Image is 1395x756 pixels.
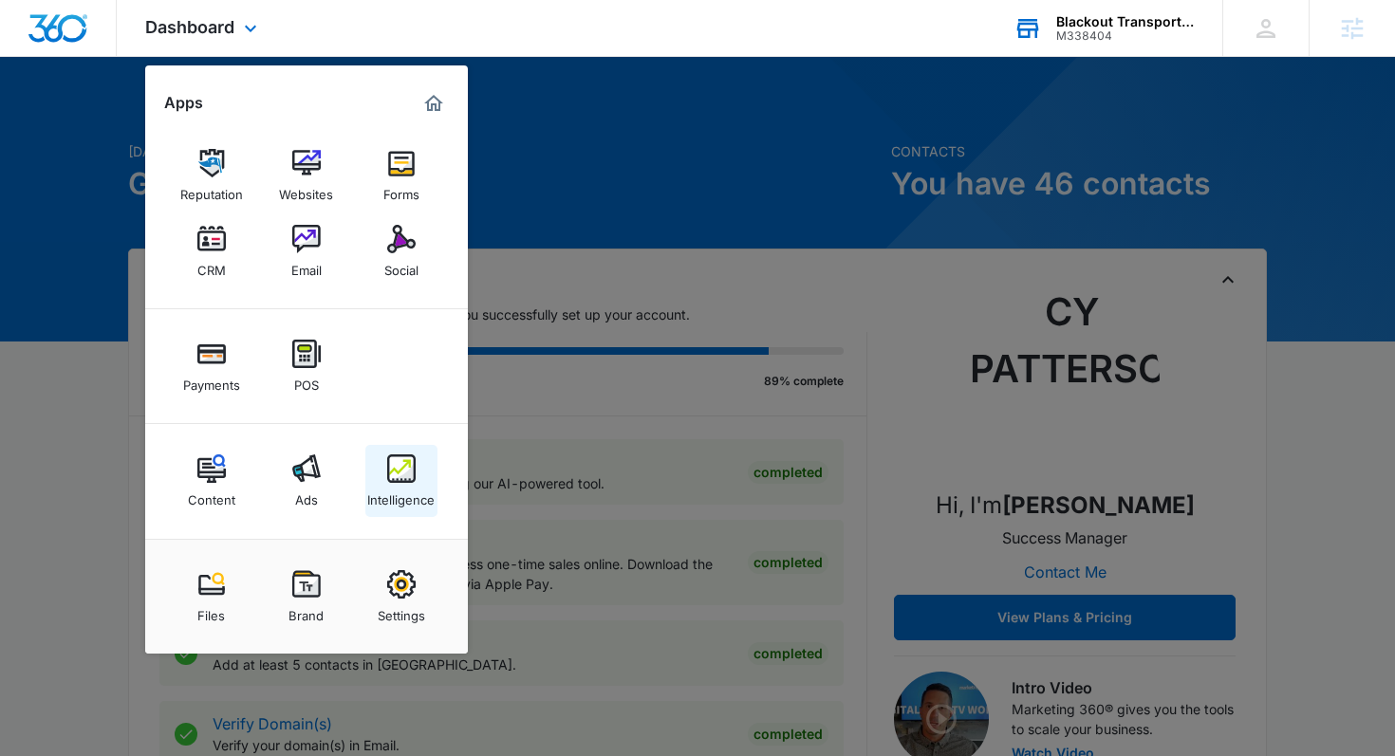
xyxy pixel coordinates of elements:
[384,253,418,278] div: Social
[270,445,343,517] a: Ads
[279,177,333,202] div: Websites
[188,483,235,507] div: Content
[180,177,243,202] div: Reputation
[176,139,248,212] a: Reputation
[270,561,343,633] a: Brand
[145,17,234,37] span: Dashboard
[176,215,248,287] a: CRM
[365,215,437,287] a: Social
[183,368,240,393] div: Payments
[176,330,248,402] a: Payments
[294,368,319,393] div: POS
[270,215,343,287] a: Email
[197,253,226,278] div: CRM
[270,330,343,402] a: POS
[365,139,437,212] a: Forms
[176,561,248,633] a: Files
[295,483,318,507] div: Ads
[197,599,225,623] div: Files
[270,139,343,212] a: Websites
[288,599,324,623] div: Brand
[1056,14,1195,29] div: account name
[367,483,435,507] div: Intelligence
[176,445,248,517] a: Content
[418,88,449,119] a: Marketing 360® Dashboard
[365,445,437,517] a: Intelligence
[378,599,425,623] div: Settings
[383,177,419,202] div: Forms
[291,253,322,278] div: Email
[1056,29,1195,43] div: account id
[365,561,437,633] a: Settings
[164,94,203,112] h2: Apps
